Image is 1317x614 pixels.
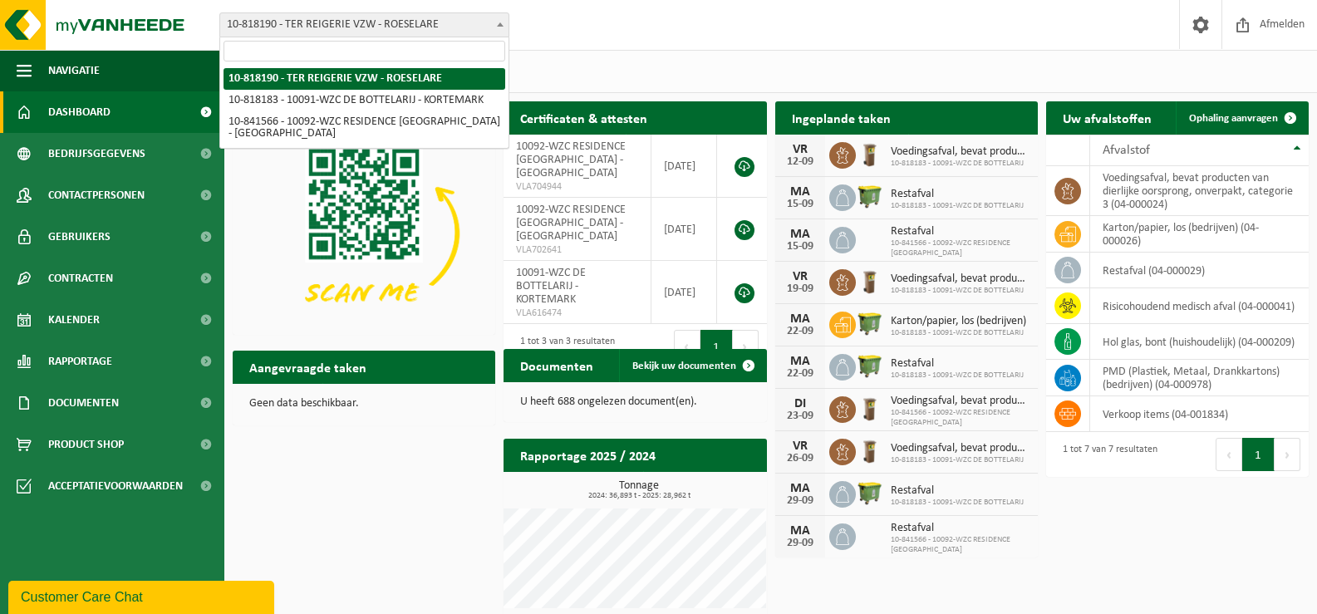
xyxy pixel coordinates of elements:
td: PMD (Plastiek, Metaal, Drankkartons) (bedrijven) (04-000978) [1090,360,1309,396]
span: 10092-WZC RESIDENCE [GEOGRAPHIC_DATA] - [GEOGRAPHIC_DATA] [516,204,626,243]
span: Kalender [48,299,100,341]
h3: Tonnage [512,480,766,500]
div: VR [784,440,817,453]
iframe: chat widget [8,577,278,614]
div: 15-09 [784,241,817,253]
span: Voedingsafval, bevat producten van dierlijke oorsprong, onverpakt, categorie 3 [891,442,1030,455]
span: 10-841566 - 10092-WZC RESIDENCE [GEOGRAPHIC_DATA] [891,238,1030,258]
span: 2024: 36,893 t - 2025: 28,962 t [512,492,766,500]
span: Restafval [891,225,1030,238]
span: 10-818183 - 10091-WZC DE BOTTELARIJ [891,455,1030,465]
span: Restafval [891,522,1030,535]
td: [DATE] [651,261,717,324]
div: VR [784,143,817,156]
a: Bekijk rapportage [643,471,765,504]
span: 10092-WZC RESIDENCE [GEOGRAPHIC_DATA] - [GEOGRAPHIC_DATA] [516,140,626,179]
span: VLA616474 [516,307,638,320]
div: 29-09 [784,538,817,549]
span: Acceptatievoorwaarden [48,465,183,507]
li: 10-841566 - 10092-WZC RESIDENCE [GEOGRAPHIC_DATA] - [GEOGRAPHIC_DATA] [224,111,505,145]
span: 10-818183 - 10091-WZC DE BOTTELARIJ [891,286,1030,296]
span: 10-841566 - 10092-WZC RESIDENCE [GEOGRAPHIC_DATA] [891,408,1030,428]
h2: Documenten [504,349,610,381]
div: MA [784,524,817,538]
img: WB-1100-HPE-GN-50 [856,351,884,380]
span: Documenten [48,382,119,424]
img: WB-1100-HPE-GN-50 [856,479,884,507]
div: 15-09 [784,199,817,210]
span: Afvalstof [1103,144,1150,157]
h2: Uw afvalstoffen [1046,101,1168,134]
span: Restafval [891,357,1024,371]
span: 10-818183 - 10091-WZC DE BOTTELARIJ [891,201,1024,211]
span: Gebruikers [48,216,111,258]
button: Next [1275,438,1300,471]
span: Bekijk uw documenten [632,361,736,371]
td: risicohoudend medisch afval (04-000041) [1090,288,1309,324]
td: karton/papier, los (bedrijven) (04-000026) [1090,216,1309,253]
li: 10-818190 - TER REIGERIE VZW - ROESELARE [224,68,505,90]
div: MA [784,312,817,326]
div: 22-09 [784,326,817,337]
img: WB-0140-HPE-BN-01 [856,267,884,295]
span: Product Shop [48,424,124,465]
a: Ophaling aanvragen [1176,101,1307,135]
td: verkoop items (04-001834) [1090,396,1309,432]
div: 23-09 [784,410,817,422]
img: WB-0140-HPE-BN-01 [856,436,884,464]
div: 26-09 [784,453,817,464]
div: 29-09 [784,495,817,507]
img: WB-0140-HPE-BN-01 [856,140,884,168]
span: 10-818190 - TER REIGERIE VZW - ROESELARE [220,13,509,37]
span: Bedrijfsgegevens [48,133,145,174]
div: 19-09 [784,283,817,295]
span: 10091-WZC DE BOTTELARIJ - KORTEMARK [516,267,586,306]
button: Previous [674,330,700,363]
img: WB-1100-HPE-GN-50 [856,182,884,210]
span: VLA704944 [516,180,638,194]
span: 10-841566 - 10092-WZC RESIDENCE [GEOGRAPHIC_DATA] [891,535,1030,555]
div: 1 tot 3 van 3 resultaten [512,328,615,365]
span: Voedingsafval, bevat producten van dierlijke oorsprong, onverpakt, categorie 3 [891,273,1030,286]
button: 1 [1242,438,1275,471]
button: Next [733,330,759,363]
img: WB-1100-HPE-GN-50 [856,309,884,337]
p: U heeft 688 ongelezen document(en). [520,396,749,408]
span: Rapportage [48,341,112,382]
span: Voedingsafval, bevat producten van dierlijke oorsprong, onverpakt, categorie 3 [891,395,1030,408]
td: voedingsafval, bevat producten van dierlijke oorsprong, onverpakt, categorie 3 (04-000024) [1090,166,1309,216]
img: Download de VHEPlus App [233,135,495,332]
a: Bekijk uw documenten [619,349,765,382]
span: Contactpersonen [48,174,145,216]
div: 12-09 [784,156,817,168]
div: DI [784,397,817,410]
div: MA [784,185,817,199]
span: 10-818183 - 10091-WZC DE BOTTELARIJ [891,371,1024,381]
span: 10-818190 - TER REIGERIE VZW - ROESELARE [219,12,509,37]
div: 1 tot 7 van 7 resultaten [1054,436,1157,473]
button: Previous [1216,438,1242,471]
div: MA [784,228,817,241]
span: Dashboard [48,91,111,133]
span: Ophaling aanvragen [1189,113,1278,124]
span: VLA702641 [516,243,638,257]
span: 10-818183 - 10091-WZC DE BOTTELARIJ [891,159,1030,169]
td: [DATE] [651,198,717,261]
h2: Certificaten & attesten [504,101,664,134]
td: [DATE] [651,135,717,198]
h2: Aangevraagde taken [233,351,383,383]
span: Contracten [48,258,113,299]
li: 10-818183 - 10091-WZC DE BOTTELARIJ - KORTEMARK [224,90,505,111]
span: Restafval [891,188,1024,201]
div: MA [784,355,817,368]
span: 10-818183 - 10091-WZC DE BOTTELARIJ [891,498,1024,508]
span: 10-818183 - 10091-WZC DE BOTTELARIJ [891,328,1026,338]
span: Karton/papier, los (bedrijven) [891,315,1026,328]
td: restafval (04-000029) [1090,253,1309,288]
div: VR [784,270,817,283]
p: Geen data beschikbaar. [249,398,479,410]
h2: Rapportage 2025 / 2024 [504,439,672,471]
span: Navigatie [48,50,100,91]
span: Voedingsafval, bevat producten van dierlijke oorsprong, onverpakt, categorie 3 [891,145,1030,159]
